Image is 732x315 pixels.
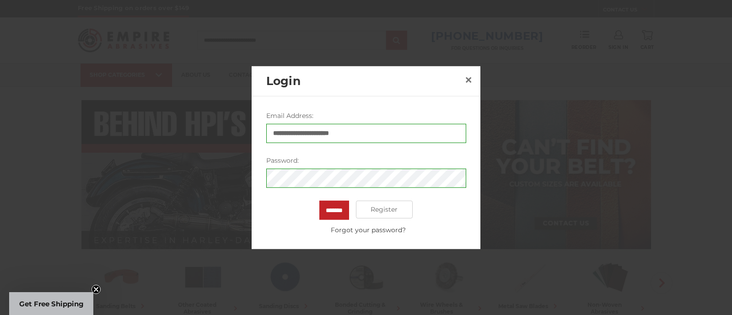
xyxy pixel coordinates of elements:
a: Register [356,200,413,219]
a: Close [461,73,476,87]
label: Password: [266,155,466,165]
a: Forgot your password? [271,225,466,235]
label: Email Address: [266,111,466,120]
span: Get Free Shipping [19,299,84,308]
div: Get Free ShippingClose teaser [9,292,93,315]
span: × [464,71,473,89]
h2: Login [266,72,461,90]
button: Close teaser [91,285,101,294]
